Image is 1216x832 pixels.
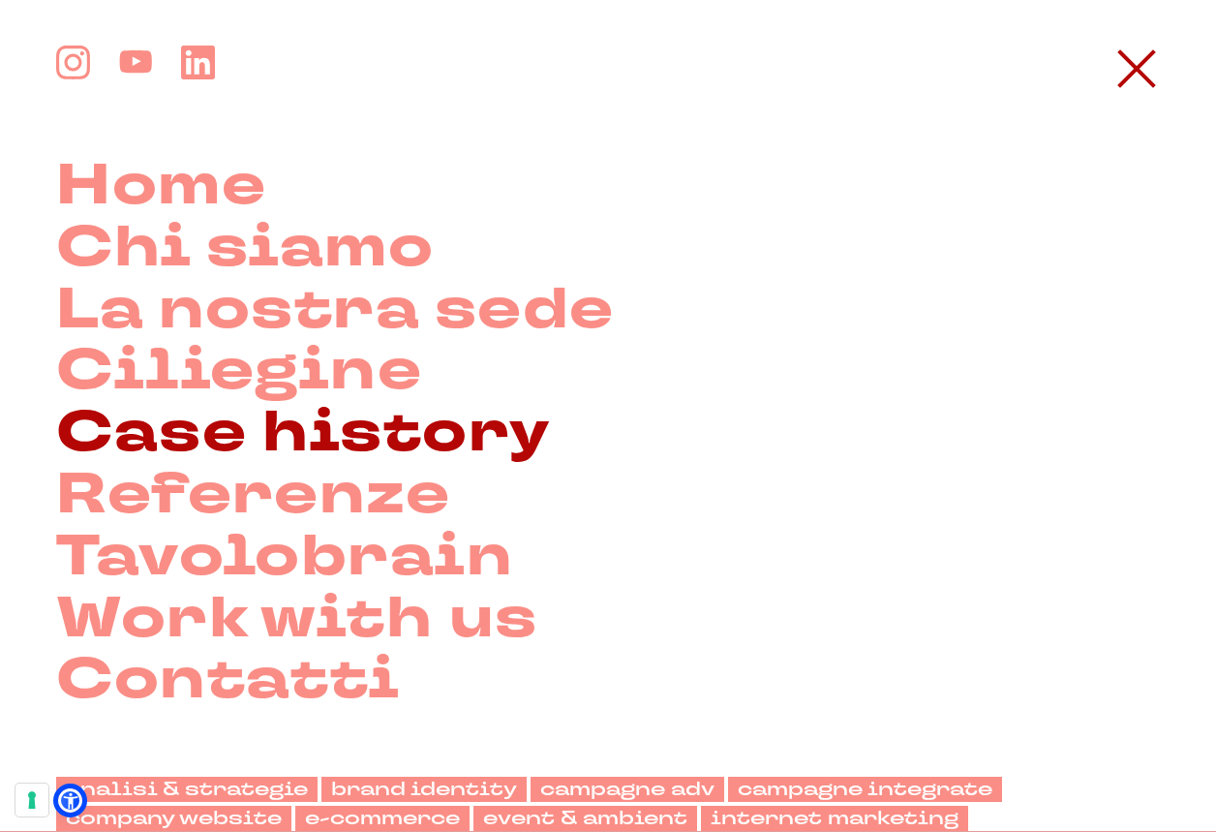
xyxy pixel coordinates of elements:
[56,403,550,465] a: Case history
[295,806,470,831] a: e-commerce
[531,777,724,802] a: campagne adv
[56,589,537,651] a: Work with us
[56,156,266,218] a: Home
[56,280,614,342] a: La nostra sede
[321,777,527,802] a: brand identity
[15,784,48,817] button: Le tue preferenze relative al consenso per le tecnologie di tracciamento
[701,806,968,831] a: internet marketing
[56,806,291,831] a: company website
[728,777,1002,802] a: campagne integrate
[473,806,697,831] a: event & ambient
[56,650,401,712] a: Contatti
[56,527,513,589] a: Tavolobrain
[56,777,318,802] a: analisi & strategie
[58,788,82,813] a: Open Accessibility Menu
[56,341,422,403] a: Ciliegine
[56,465,450,527] a: Referenze
[56,218,434,280] a: Chi siamo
